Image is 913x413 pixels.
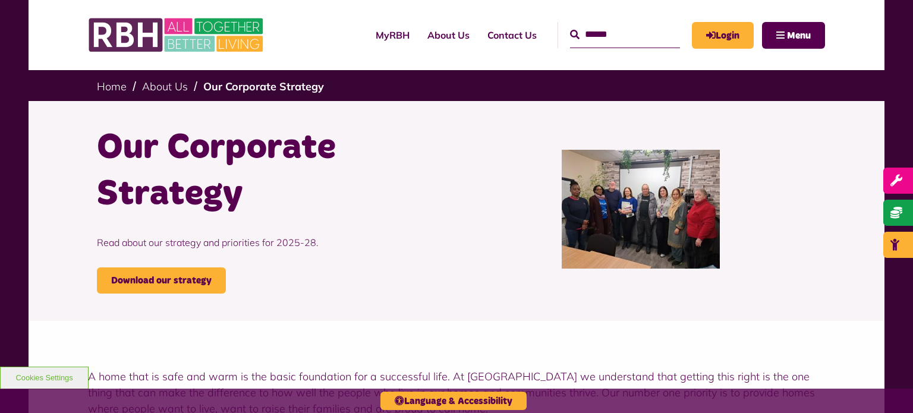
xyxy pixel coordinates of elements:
img: P15 Communities [562,150,720,269]
button: Language & Accessibility [380,392,527,410]
p: Read about our strategy and priorities for 2025-28. [97,217,448,267]
a: Contact Us [478,19,546,51]
button: Navigation [762,22,825,49]
a: Home [97,80,127,93]
img: RBH [88,12,266,58]
a: Our Corporate Strategy [203,80,324,93]
iframe: Netcall Web Assistant for live chat [860,360,913,413]
a: Download our strategy [97,267,226,294]
a: MyRBH [692,22,754,49]
h1: Our Corporate Strategy [97,125,448,217]
a: About Us [142,80,188,93]
span: Menu [787,31,811,40]
a: MyRBH [367,19,418,51]
a: About Us [418,19,478,51]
